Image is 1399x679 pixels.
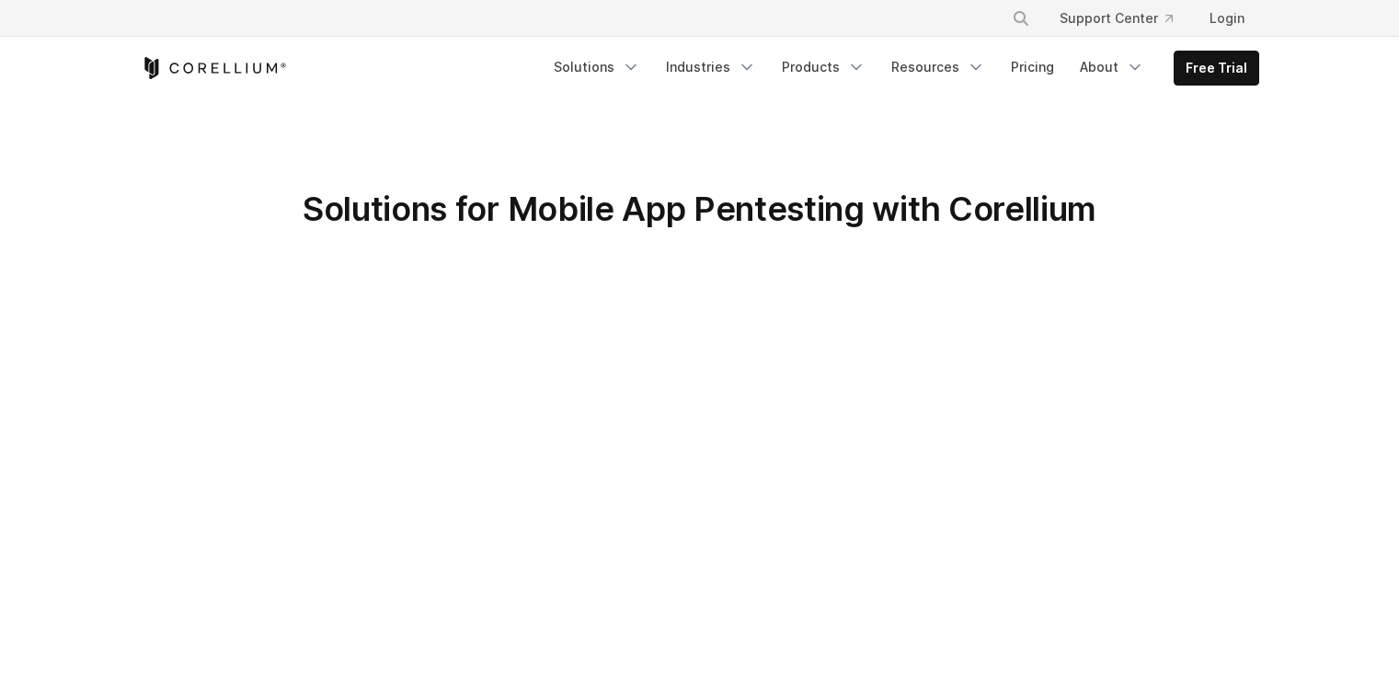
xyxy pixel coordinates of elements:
a: Support Center [1045,2,1187,35]
button: Search [1004,2,1038,35]
a: Corellium Home [141,57,287,79]
a: Pricing [1000,51,1065,84]
a: Resources [880,51,996,84]
a: Products [771,51,877,84]
a: Industries [655,51,767,84]
span: Solutions for Mobile App Pentesting with Corellium [303,189,1096,229]
a: Login [1195,2,1259,35]
div: Navigation Menu [543,51,1259,86]
a: Free Trial [1175,52,1258,85]
a: About [1069,51,1155,84]
a: Solutions [543,51,651,84]
div: Navigation Menu [990,2,1259,35]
